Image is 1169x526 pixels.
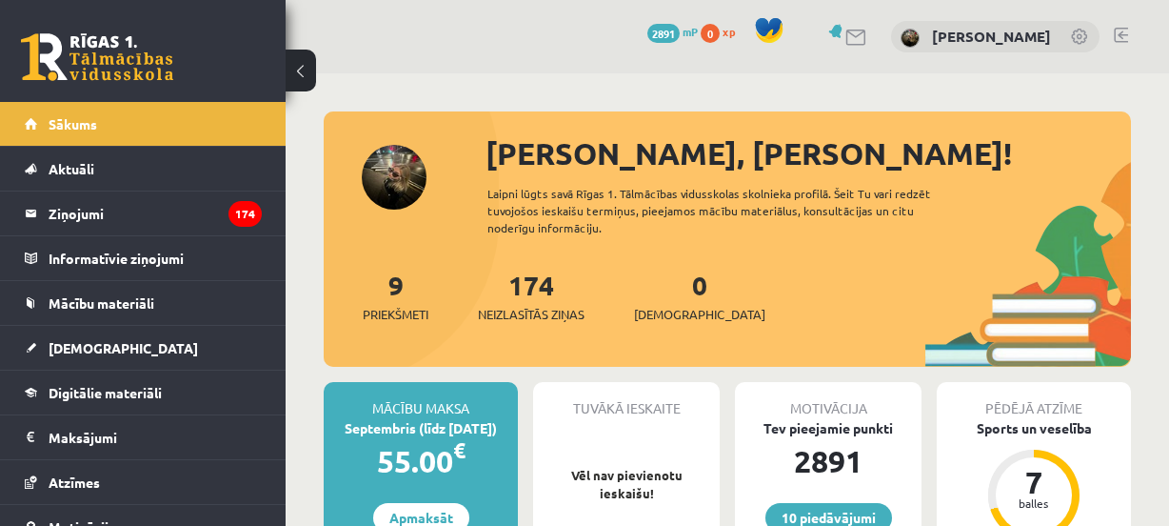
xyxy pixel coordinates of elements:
[25,415,262,459] a: Maksājumi
[49,236,262,280] legend: Informatīvie ziņojumi
[485,131,1131,176] div: [PERSON_NAME], [PERSON_NAME]!
[543,466,710,503] p: Vēl nav pievienotu ieskaišu!
[701,24,720,43] span: 0
[647,24,698,39] a: 2891 mP
[49,160,94,177] span: Aktuāli
[634,305,765,324] span: [DEMOGRAPHIC_DATA]
[25,281,262,325] a: Mācību materiāli
[937,418,1131,438] div: Sports un veselība
[1005,497,1062,509] div: balles
[701,24,744,39] a: 0 xp
[932,27,1051,46] a: [PERSON_NAME]
[363,305,428,324] span: Priekšmeti
[49,115,97,132] span: Sākums
[25,371,262,415] a: Digitālie materiāli
[735,418,921,438] div: Tev pieejamie punkti
[324,418,518,438] div: Septembris (līdz [DATE])
[25,102,262,146] a: Sākums
[49,474,100,491] span: Atzīmes
[937,382,1131,418] div: Pēdējā atzīme
[25,326,262,370] a: [DEMOGRAPHIC_DATA]
[723,24,735,39] span: xp
[25,192,262,235] a: Ziņojumi174
[49,294,154,312] span: Mācību materiāli
[21,33,173,81] a: Rīgas 1. Tālmācības vidusskola
[683,24,698,39] span: mP
[735,438,921,484] div: 2891
[25,147,262,191] a: Aktuāli
[25,460,262,504] a: Atzīmes
[478,305,584,324] span: Neizlasītās ziņas
[487,185,972,236] div: Laipni lūgts savā Rīgas 1. Tālmācības vidusskolas skolnieka profilā. Šeit Tu vari redzēt tuvojošo...
[453,436,466,464] span: €
[735,382,921,418] div: Motivācija
[478,268,584,324] a: 174Neizlasītās ziņas
[49,415,262,459] legend: Maksājumi
[533,382,720,418] div: Tuvākā ieskaite
[647,24,680,43] span: 2891
[228,201,262,227] i: 174
[363,268,428,324] a: 9Priekšmeti
[1005,467,1062,497] div: 7
[49,384,162,401] span: Digitālie materiāli
[49,339,198,356] span: [DEMOGRAPHIC_DATA]
[634,268,765,324] a: 0[DEMOGRAPHIC_DATA]
[901,29,920,48] img: Diāna Janeta Snahovska
[324,382,518,418] div: Mācību maksa
[49,192,262,235] legend: Ziņojumi
[25,236,262,280] a: Informatīvie ziņojumi
[324,438,518,484] div: 55.00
